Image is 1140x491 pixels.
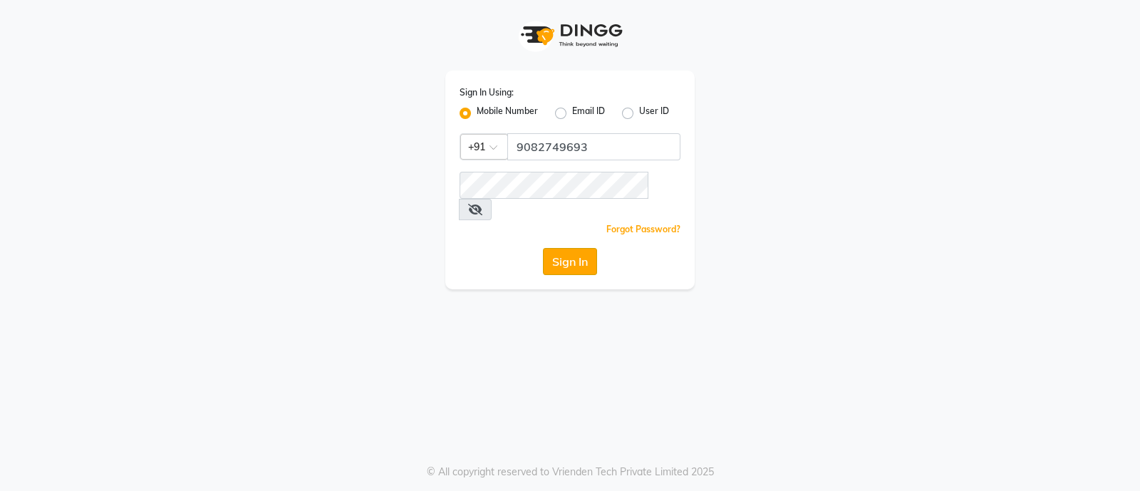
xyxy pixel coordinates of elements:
[477,105,538,122] label: Mobile Number
[507,133,680,160] input: Username
[513,14,627,56] img: logo1.svg
[639,105,669,122] label: User ID
[460,172,648,199] input: Username
[543,248,597,275] button: Sign In
[460,86,514,99] label: Sign In Using:
[606,224,680,234] a: Forgot Password?
[572,105,605,122] label: Email ID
